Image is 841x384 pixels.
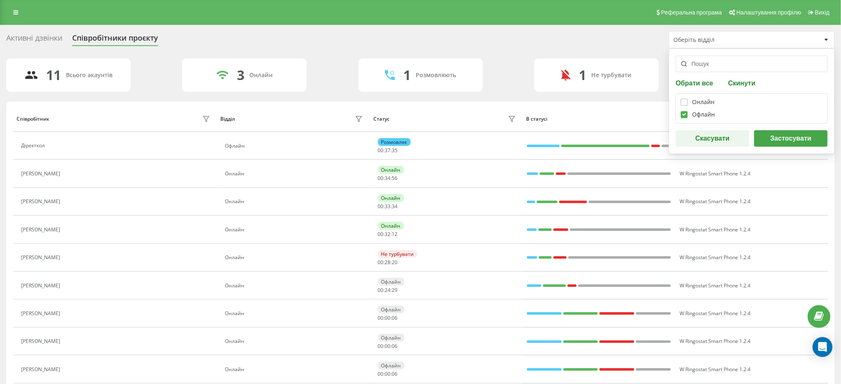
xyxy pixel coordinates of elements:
[754,130,828,147] button: Застосувати
[815,9,830,16] span: Вихід
[385,314,391,321] span: 00
[378,175,384,182] span: 00
[416,72,456,79] div: Розмовляють
[378,334,405,342] div: Офлайн
[378,194,404,202] div: Онлайн
[225,171,365,177] div: Онлайн
[378,278,405,286] div: Офлайн
[378,362,405,369] div: Офлайн
[21,311,62,316] div: [PERSON_NAME]
[392,314,398,321] span: 06
[392,287,398,294] span: 29
[378,259,384,266] span: 00
[692,99,715,106] div: Онлайн
[680,338,751,345] span: W Ringostat Smart Phone 1.2.4
[378,314,384,321] span: 00
[680,170,751,177] span: W Ringostat Smart Phone 1.2.4
[680,310,751,317] span: W Ringostat Smart Phone 1.2.4
[225,338,365,344] div: Онлайн
[385,203,391,210] span: 33
[373,116,390,122] div: Статус
[46,67,61,83] div: 11
[726,79,758,87] button: Скинути
[392,343,398,350] span: 06
[17,116,49,122] div: Співробітник
[72,34,158,46] div: Співробітники проєкту
[66,72,113,79] div: Всього акаунтів
[378,370,384,377] span: 00
[378,287,384,294] span: 00
[378,148,398,153] div: : :
[225,367,365,372] div: Онлайн
[378,343,384,350] span: 00
[378,306,405,314] div: Офлайн
[225,311,365,316] div: Онлайн
[392,175,398,182] span: 56
[378,147,384,154] span: 00
[527,116,672,122] div: В статусі
[385,259,391,266] span: 28
[680,282,751,289] span: W Ringostat Smart Phone 1.2.4
[225,199,365,204] div: Онлайн
[21,367,62,372] div: [PERSON_NAME]
[680,226,751,233] span: W Ringostat Smart Phone 1.2.4
[579,67,587,83] div: 1
[692,111,715,118] div: Офлайн
[378,343,398,349] div: : :
[21,171,62,177] div: [PERSON_NAME]
[21,283,62,289] div: [PERSON_NAME]
[378,175,398,181] div: : :
[21,255,62,260] div: [PERSON_NAME]
[392,231,398,238] span: 12
[21,227,62,233] div: [PERSON_NAME]
[21,338,62,344] div: [PERSON_NAME]
[378,250,417,258] div: Не турбувати
[385,231,391,238] span: 32
[385,287,391,294] span: 24
[378,315,398,321] div: : :
[592,72,632,79] div: Не турбувати
[676,79,716,87] button: Обрати все
[680,254,751,261] span: W Ringostat Smart Phone 1.2.4
[676,130,749,147] button: Скасувати
[378,204,398,209] div: : :
[378,260,398,265] div: : :
[680,366,751,373] span: W Ringostat Smart Phone 1.2.4
[378,166,404,174] div: Онлайн
[237,67,244,83] div: 3
[403,67,411,83] div: 1
[385,370,391,377] span: 00
[6,34,62,46] div: Активні дзвінки
[225,143,365,149] div: Офлайн
[813,337,833,357] div: Open Intercom Messenger
[21,199,62,204] div: [PERSON_NAME]
[378,231,384,238] span: 00
[378,231,398,237] div: : :
[676,56,828,72] input: Пошук
[221,116,235,122] div: Відділ
[21,143,47,148] div: Діректкол
[225,283,365,289] div: Онлайн
[392,259,398,266] span: 20
[736,9,801,16] span: Налаштування профілю
[378,287,398,293] div: : :
[225,227,365,233] div: Онлайн
[674,36,773,44] div: Оберіть відділ
[385,147,391,154] span: 37
[392,370,398,377] span: 06
[392,203,398,210] span: 34
[378,203,384,210] span: 00
[378,222,404,230] div: Онлайн
[225,255,365,260] div: Онлайн
[385,343,391,350] span: 00
[392,147,398,154] span: 35
[249,72,273,79] div: Онлайн
[385,175,391,182] span: 34
[680,198,751,205] span: W Ringostat Smart Phone 1.2.4
[378,371,398,377] div: : :
[378,138,411,146] div: Розмовляє
[661,9,722,16] span: Реферальна програма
